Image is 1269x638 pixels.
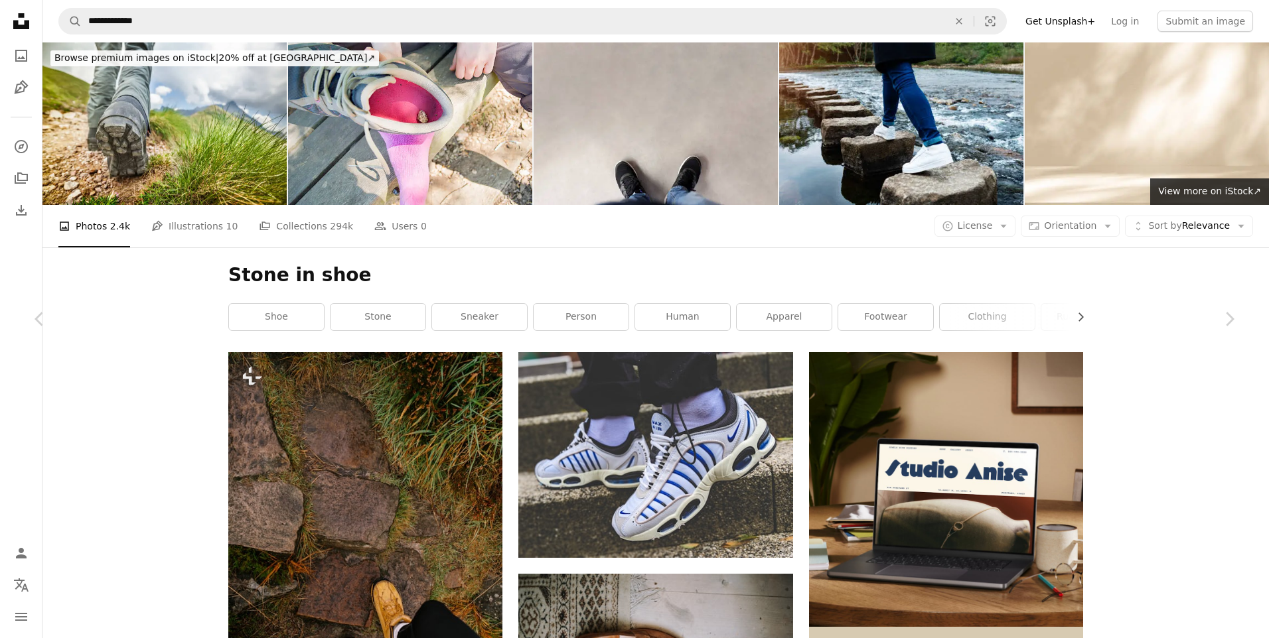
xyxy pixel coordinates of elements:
button: Menu [8,604,35,630]
button: Sort byRelevance [1125,216,1253,237]
span: 20% off at [GEOGRAPHIC_DATA] ↗ [54,52,375,63]
a: Illustrations 10 [151,205,238,247]
a: apparel [737,304,832,330]
button: scroll list to the right [1069,304,1083,330]
a: Get Unsplash+ [1017,11,1103,32]
button: Search Unsplash [59,9,82,34]
span: 294k [330,219,353,233]
h1: Stone in shoe [228,263,1083,287]
a: A person standing on top of a stone walkway [228,552,502,564]
a: Log in / Sign up [8,540,35,566]
button: Orientation [1021,216,1120,237]
a: Users 0 [374,205,427,247]
a: footwear [838,304,933,330]
a: Next [1189,255,1269,383]
span: Sort by [1148,220,1181,231]
span: 10 [226,219,238,233]
span: Relevance [1148,220,1230,233]
button: Language [8,572,35,598]
a: Collections 294k [259,205,353,247]
a: human [635,304,730,330]
a: person wearing white and black adidas athletic shoes [518,449,792,461]
a: View more on iStock↗ [1150,178,1269,205]
a: Photos [8,42,35,69]
a: running shoe [1041,304,1136,330]
a: Browse premium images on iStock|20% off at [GEOGRAPHIC_DATA]↗ [42,42,387,74]
span: 0 [421,219,427,233]
img: Studio style background wall decoration presentation uses white and beige tones. with shadows cas... [1025,42,1269,205]
button: Clear [944,9,974,34]
span: Browse premium images on iStock | [54,52,218,63]
a: Collections [8,165,35,192]
a: stone [331,304,425,330]
a: shoe [229,304,324,330]
a: person [534,304,629,330]
a: clothing [940,304,1035,330]
img: Feet standing on the ground [534,42,778,205]
span: Orientation [1044,220,1096,231]
button: Submit an image [1157,11,1253,32]
a: Illustrations [8,74,35,101]
span: View more on iStock ↗ [1158,186,1261,196]
span: License [958,220,993,231]
img: file-1705123271268-c3eaf6a79b21image [809,352,1083,626]
img: I can not walk more [288,42,532,205]
a: Explore [8,133,35,160]
button: License [934,216,1016,237]
a: Download History [8,197,35,223]
img: Hiker walks on Mountain Trail [42,42,287,205]
img: person wearing white and black adidas athletic shoes [518,352,792,558]
button: Visual search [974,9,1006,34]
a: sneaker [432,304,527,330]
form: Find visuals sitewide [58,8,1007,34]
a: Log in [1103,11,1147,32]
img: Woman crossing stepping stones on a river [779,42,1023,205]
